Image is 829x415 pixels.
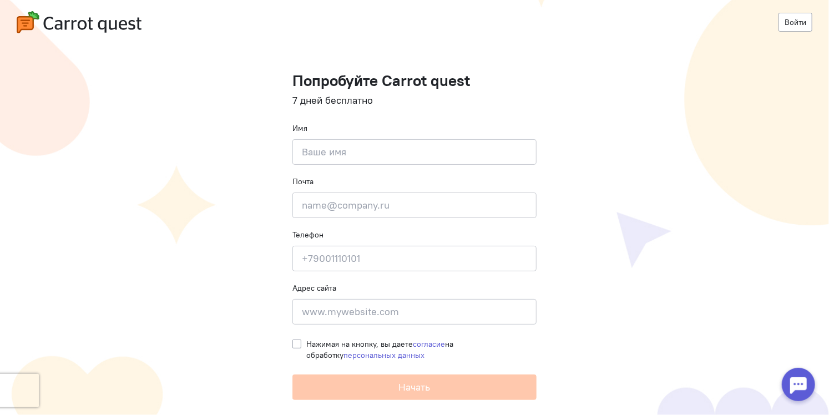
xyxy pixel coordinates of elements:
h1: Попробуйте Carrot quest [292,72,537,89]
label: Телефон [292,229,323,240]
a: согласие [413,339,445,349]
h4: 7 дней бесплатно [292,95,537,106]
input: Ваше имя [292,139,537,165]
span: Нажимая на кнопку, вы даете на обработку [306,339,453,360]
input: +79001110101 [292,246,537,271]
a: Войти [779,13,812,32]
button: Начать [292,374,537,400]
label: Адрес сайта [292,282,336,293]
a: персональных данных [343,350,424,360]
img: carrot-quest-logo.svg [17,11,141,33]
label: Почта [292,176,314,187]
input: www.mywebsite.com [292,299,537,325]
input: name@company.ru [292,193,537,218]
label: Имя [292,123,307,134]
span: Начать [399,381,431,393]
